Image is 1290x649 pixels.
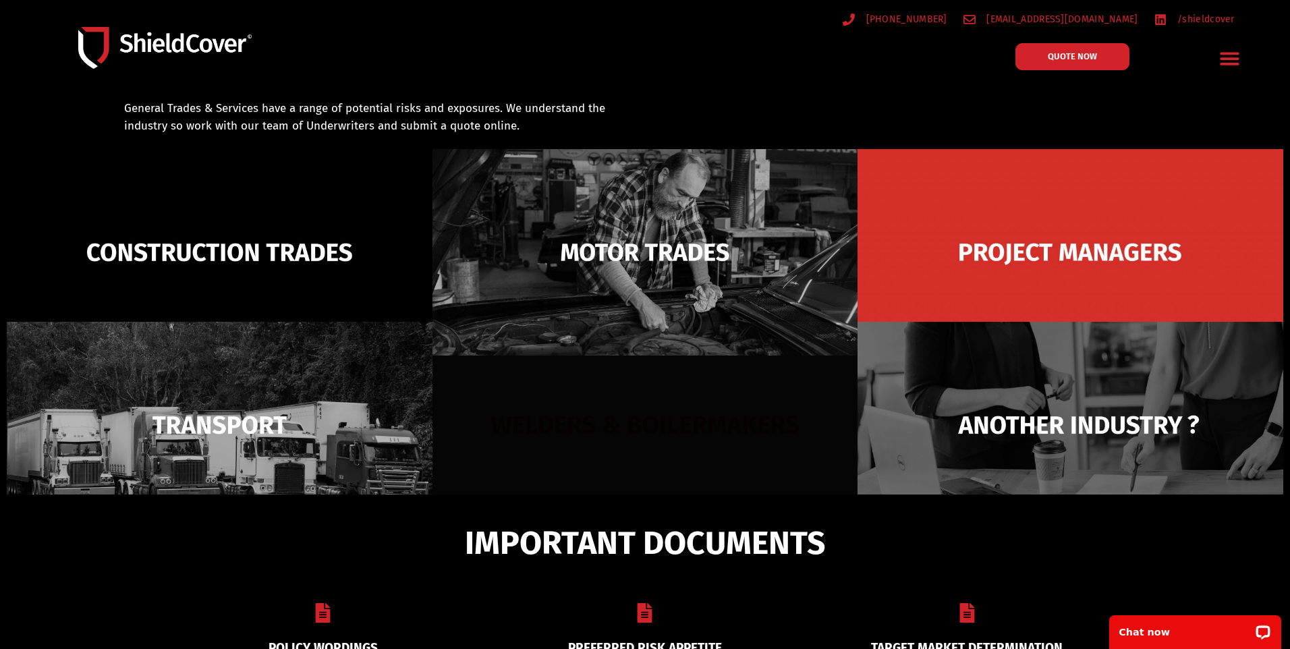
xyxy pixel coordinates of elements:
p: General Trades & Services have a range of potential risks and exposures. We understand the indust... [124,100,627,134]
span: /shieldcover [1174,11,1235,28]
iframe: LiveChat chat widget [1100,606,1290,649]
span: IMPORTANT DOCUMENTS [465,530,825,556]
span: [PHONE_NUMBER] [863,11,947,28]
a: [EMAIL_ADDRESS][DOMAIN_NAME] [963,11,1138,28]
img: Shield-Cover-Underwriting-Australia-logo-full [78,27,252,69]
span: [EMAIL_ADDRESS][DOMAIN_NAME] [983,11,1138,28]
div: Menu Toggle [1214,43,1245,74]
a: [PHONE_NUMBER] [843,11,947,28]
span: QUOTE NOW [1048,52,1097,61]
a: QUOTE NOW [1015,43,1129,70]
a: /shieldcover [1154,11,1235,28]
